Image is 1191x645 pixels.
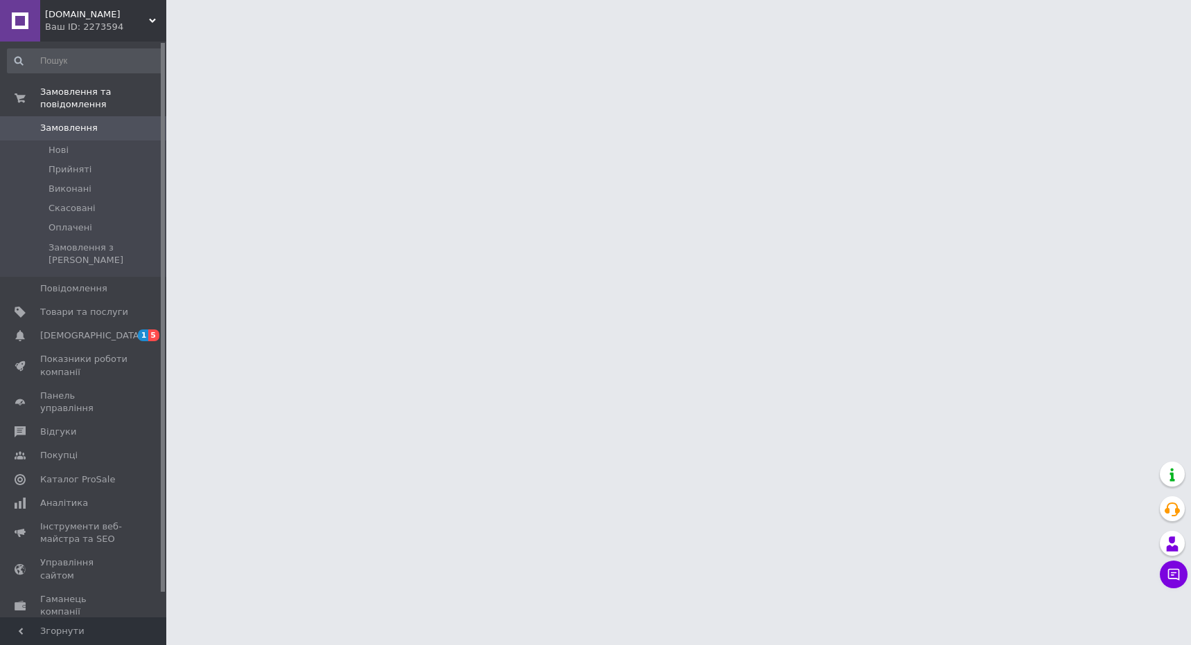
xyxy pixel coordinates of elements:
[40,329,143,342] span: [DEMOGRAPHIC_DATA]
[40,497,88,509] span: Аналітика
[40,122,98,134] span: Замовлення
[48,163,91,176] span: Прийняті
[45,21,166,33] div: Ваш ID: 2273594
[40,473,115,486] span: Каталог ProSale
[48,221,92,234] span: Оплачені
[48,202,96,215] span: Скасовані
[7,48,164,73] input: Пошук
[48,242,162,266] span: Замовлення з [PERSON_NAME]
[40,593,128,618] span: Гаманець компанії
[40,86,166,111] span: Замовлення та повідомлення
[48,183,91,195] span: Виконані
[40,520,128,545] span: Інструменти веб-майстра та SEO
[1160,561,1188,588] button: Чат з покупцем
[40,556,128,581] span: Управління сайтом
[40,306,128,318] span: Товари та послуги
[40,353,128,378] span: Показники роботи компанії
[40,426,76,438] span: Відгуки
[138,329,149,341] span: 1
[148,329,159,341] span: 5
[48,144,69,156] span: Нові
[45,8,149,21] span: ORGANAYZERY.COM.UA
[40,390,128,415] span: Панель управління
[40,282,107,295] span: Повідомлення
[40,449,78,462] span: Покупці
